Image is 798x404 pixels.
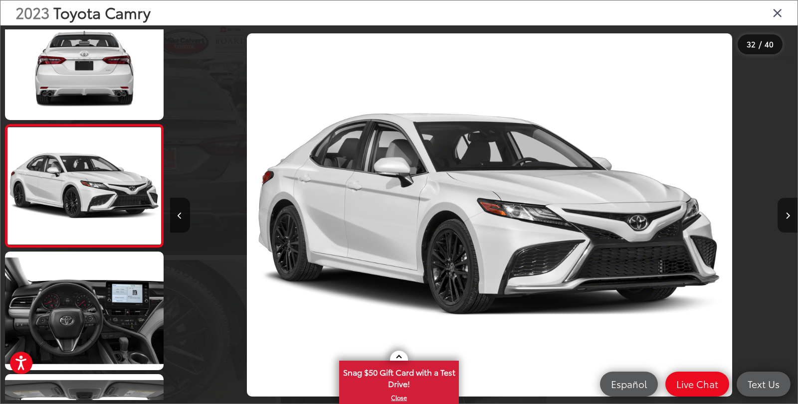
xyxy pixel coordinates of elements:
[340,362,458,392] span: Snag $50 Gift Card with a Test Drive!
[15,1,49,23] span: 2023
[765,38,774,49] span: 40
[6,127,163,244] img: 2023 Toyota Camry XSE
[747,38,756,49] span: 32
[606,378,652,390] span: Español
[3,251,165,372] img: 2023 Toyota Camry XSE
[773,6,783,19] i: Close gallery
[170,198,190,233] button: Previous image
[778,198,798,233] button: Next image
[671,378,723,390] span: Live Chat
[758,41,763,48] span: /
[600,372,658,397] a: Español
[737,372,791,397] a: Text Us
[665,372,729,397] a: Live Chat
[743,378,785,390] span: Text Us
[53,1,151,23] span: Toyota Camry
[247,33,732,397] img: 2023 Toyota Camry XSE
